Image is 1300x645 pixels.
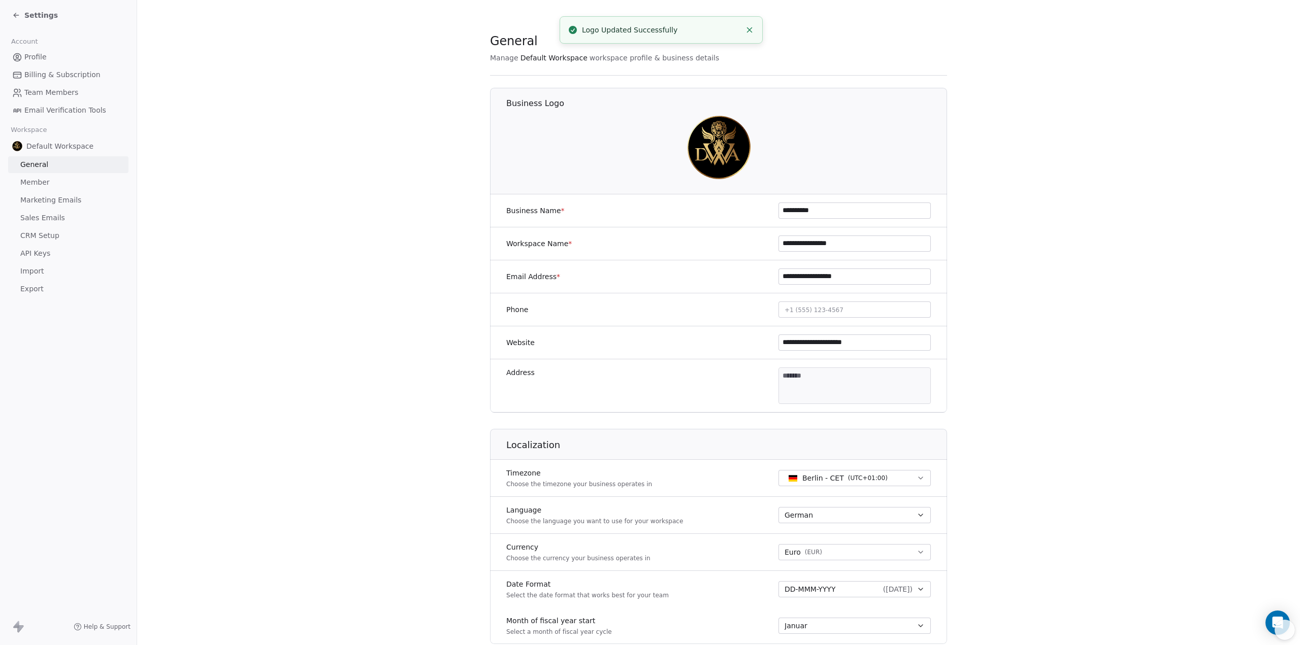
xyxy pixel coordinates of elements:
[7,34,42,49] span: Account
[506,98,948,109] h1: Business Logo
[20,213,65,223] span: Sales Emails
[785,307,843,314] span: +1 (555) 123-4567
[20,248,50,259] span: API Keys
[848,473,888,483] span: ( UTC+01:00 )
[883,584,913,594] span: ( [DATE] )
[785,584,835,594] span: DD-MMM-YYYY
[805,548,822,556] span: ( EUR )
[8,102,128,119] a: Email Verification Tools
[506,628,612,636] p: Select a month of fiscal year cycle
[506,439,948,451] h1: Localization
[20,195,81,206] span: Marketing Emails
[506,480,652,488] p: Choose the timezone your business operates in
[506,505,683,515] label: Language
[12,141,22,151] img: 6344953.png
[84,623,131,631] span: Help & Support
[785,547,801,558] span: Euro
[8,245,128,262] a: API Keys
[8,84,128,101] a: Team Members
[506,271,560,282] label: Email Address
[506,616,612,626] label: Month of fiscal year start
[24,10,58,20] span: Settings
[506,579,669,589] label: Date Format
[506,206,565,216] label: Business Name
[743,23,756,37] button: Close toast
[20,230,59,241] span: CRM Setup
[785,621,807,631] span: Januar
[506,517,683,525] p: Choose the language you want to use for your workspace
[8,281,128,297] a: Export
[506,468,652,478] label: Timezone
[506,542,651,552] label: Currency
[778,544,931,560] button: Euro(EUR)
[24,105,106,116] span: Email Verification Tools
[785,510,813,520] span: German
[20,159,48,170] span: General
[7,122,51,138] span: Workspace
[20,177,50,188] span: Member
[778,470,931,486] button: Berlin - CET(UTC+01:00)
[582,25,741,36] div: Logo Updated Successfully
[802,473,844,483] span: Berlin - CET
[26,141,93,151] span: Default Workspace
[24,70,101,80] span: Billing & Subscription
[490,33,538,49] span: General
[12,10,58,20] a: Settings
[8,174,128,191] a: Member
[778,301,931,318] button: +1 (555) 123-4567
[490,53,518,63] span: Manage
[8,210,128,226] a: Sales Emails
[20,266,44,277] span: Import
[506,367,535,378] label: Address
[20,284,44,294] span: Export
[506,591,669,599] p: Select the date format that works best for your team
[521,53,588,63] span: Default Workspace
[506,239,572,249] label: Workspace Name
[8,192,128,209] a: Marketing Emails
[24,87,78,98] span: Team Members
[24,52,47,62] span: Profile
[1265,610,1290,635] div: Open Intercom Messenger
[506,304,528,315] label: Phone
[506,337,535,348] label: Website
[8,227,128,244] a: CRM Setup
[8,49,128,65] a: Profile
[506,554,651,562] p: Choose the currency your business operates in
[8,156,128,173] a: General
[8,263,128,280] a: Import
[687,115,752,180] img: 6344953.png
[8,66,128,83] a: Billing & Subscription
[590,53,720,63] span: workspace profile & business details
[74,623,131,631] a: Help & Support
